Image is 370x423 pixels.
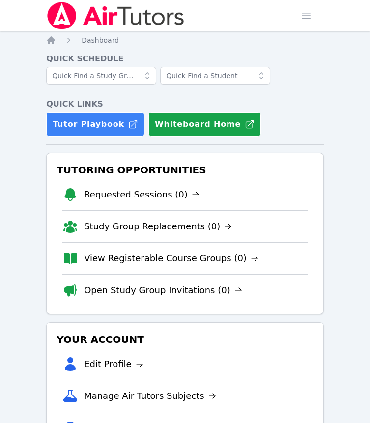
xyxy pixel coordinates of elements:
h3: Tutoring Opportunities [55,161,315,179]
button: Whiteboard Home [148,112,261,137]
h4: Quick Schedule [46,53,324,65]
a: Open Study Group Invitations (0) [84,283,242,297]
a: View Registerable Course Groups (0) [84,252,258,265]
a: Edit Profile [84,357,143,371]
h3: Your Account [55,331,315,348]
a: Requested Sessions (0) [84,188,199,201]
img: Air Tutors [46,2,185,29]
span: Dashboard [82,36,119,44]
h4: Quick Links [46,98,324,110]
a: Manage Air Tutors Subjects [84,389,216,403]
a: Dashboard [82,35,119,45]
input: Quick Find a Study Group [46,67,156,85]
a: Tutor Playbook [46,112,144,137]
input: Quick Find a Student [160,67,270,85]
nav: Breadcrumb [46,35,324,45]
a: Study Group Replacements (0) [84,220,232,233]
